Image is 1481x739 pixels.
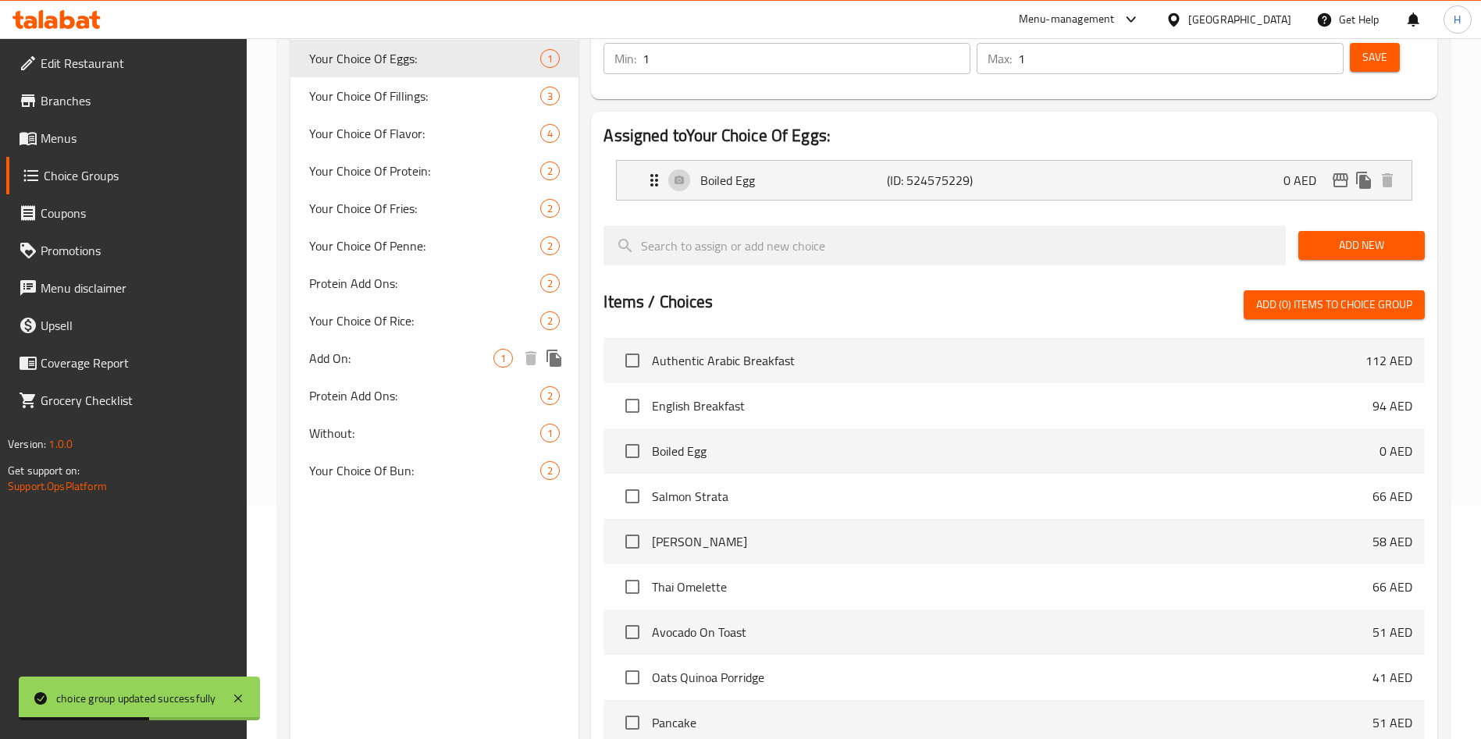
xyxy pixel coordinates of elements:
[309,124,540,143] span: Your Choice Of Flavor:
[290,152,579,190] div: Your Choice Of Protein:2
[616,616,649,648] span: Select choice
[541,164,559,179] span: 2
[309,386,540,405] span: Protein Add Ons:
[41,91,235,110] span: Branches
[309,236,540,255] span: Your Choice Of Penne:
[540,124,560,143] div: Choices
[1372,532,1412,551] p: 58 AED
[652,396,1372,415] span: English Breakfast
[1372,487,1412,506] p: 66 AED
[652,532,1372,551] span: [PERSON_NAME]
[603,124,1425,147] h2: Assigned to Your Choice Of Eggs:
[541,276,559,291] span: 2
[616,435,649,467] span: Select choice
[541,314,559,329] span: 2
[540,236,560,255] div: Choices
[541,126,559,141] span: 4
[1362,48,1387,67] span: Save
[541,52,559,66] span: 1
[6,194,247,232] a: Coupons
[309,199,540,218] span: Your Choice Of Fries:
[1352,169,1376,192] button: duplicate
[290,302,579,339] div: Your Choice Of Rice:2
[41,279,235,297] span: Menu disclaimer
[540,87,560,105] div: Choices
[6,232,247,269] a: Promotions
[603,290,713,314] h2: Items / Choices
[1376,169,1399,192] button: delete
[309,49,540,68] span: Your Choice Of Eggs:
[6,157,247,194] a: Choice Groups
[603,154,1425,207] li: Expand
[1372,623,1412,641] p: 51 AED
[543,346,566,370] button: duplicate
[616,389,649,422] span: Select choice
[616,344,649,377] span: Select choice
[1350,43,1400,72] button: Save
[6,344,247,382] a: Coverage Report
[8,476,107,496] a: Support.OpsPlatform
[652,668,1372,687] span: Oats Quinoa Porridge
[541,389,559,403] span: 2
[519,346,543,370] button: delete
[1244,290,1425,319] button: Add (0) items to choice group
[6,269,247,307] a: Menu disclaimer
[616,525,649,558] span: Select choice
[616,480,649,513] span: Select choice
[541,464,559,478] span: 2
[309,87,540,105] span: Your Choice Of Fillings:
[290,115,579,152] div: Your Choice Of Flavor:4
[1311,236,1412,255] span: Add New
[290,452,579,489] div: Your Choice Of Bun:2
[1256,295,1412,314] span: Add (0) items to choice group
[540,461,560,480] div: Choices
[541,239,559,254] span: 2
[540,424,560,442] div: Choices
[290,227,579,265] div: Your Choice Of Penne:2
[988,49,1012,68] p: Max:
[1372,713,1412,732] p: 51 AED
[309,274,540,293] span: Protein Add Ons:
[1372,577,1412,596] p: 66 AED
[290,40,579,77] div: Your Choice Of Eggs:1
[887,171,1011,190] p: (ID: 524575229)
[6,382,247,419] a: Grocery Checklist
[616,570,649,603] span: Select choice
[1372,396,1412,415] p: 94 AED
[309,461,540,480] span: Your Choice Of Bun:
[290,190,579,227] div: Your Choice Of Fries:2
[41,129,235,147] span: Menus
[41,354,235,372] span: Coverage Report
[41,204,235,222] span: Coupons
[309,311,540,330] span: Your Choice Of Rice:
[616,706,649,739] span: Select choice
[41,54,235,73] span: Edit Restaurant
[290,77,579,115] div: Your Choice Of Fillings:3
[652,487,1372,506] span: Salmon Strata
[309,349,493,368] span: Add On:
[1380,442,1412,460] p: 0 AED
[1019,10,1115,29] div: Menu-management
[652,442,1380,460] span: Boiled Egg
[617,161,1412,200] div: Expand
[652,351,1365,370] span: Authentic Arabic Breakfast
[700,171,886,190] p: Boiled Egg
[541,426,559,441] span: 1
[8,434,46,454] span: Version:
[48,434,73,454] span: 1.0.0
[44,166,235,185] span: Choice Groups
[1454,11,1461,28] span: H
[290,377,579,414] div: Protein Add Ons:2
[493,349,513,368] div: Choices
[494,351,512,366] span: 1
[309,424,540,442] span: Without:
[540,49,560,68] div: Choices
[652,577,1372,596] span: Thai Omelette
[309,162,540,180] span: Your Choice Of Protein:
[616,661,649,694] span: Select choice
[290,414,579,452] div: Without:1
[41,241,235,260] span: Promotions
[540,199,560,218] div: Choices
[6,307,247,344] a: Upsell
[540,311,560,330] div: Choices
